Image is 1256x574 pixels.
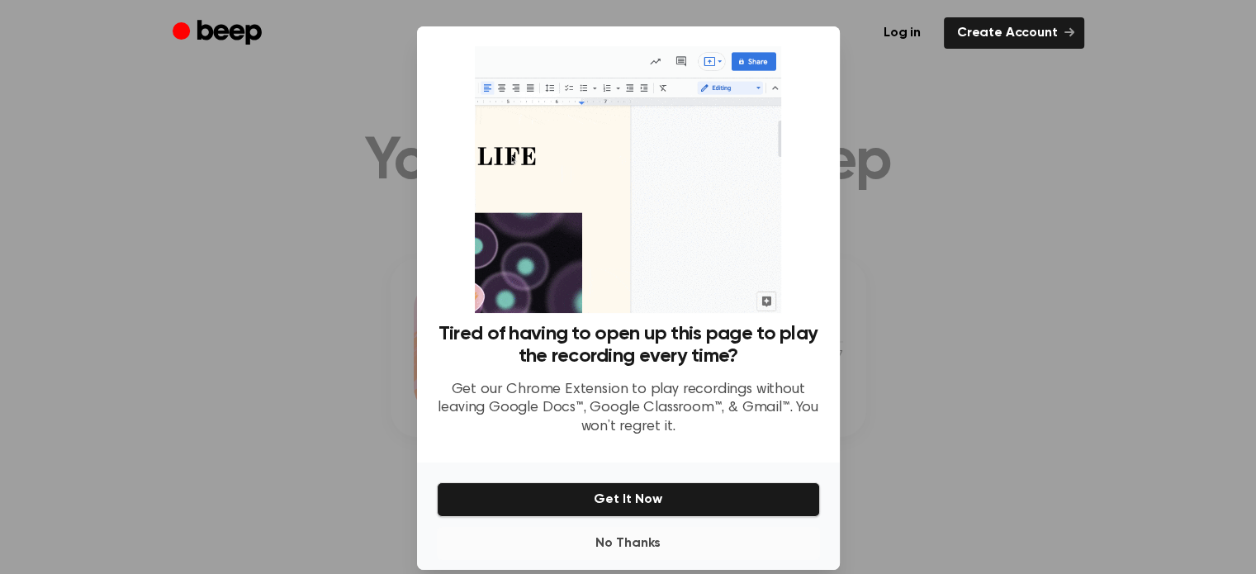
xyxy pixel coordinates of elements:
a: Beep [173,17,266,50]
p: Get our Chrome Extension to play recordings without leaving Google Docs™, Google Classroom™, & Gm... [437,381,820,437]
button: Get It Now [437,482,820,517]
img: Beep extension in action [475,46,781,313]
button: No Thanks [437,527,820,560]
a: Create Account [944,17,1084,49]
h3: Tired of having to open up this page to play the recording every time? [437,323,820,368]
a: Log in [870,17,934,49]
